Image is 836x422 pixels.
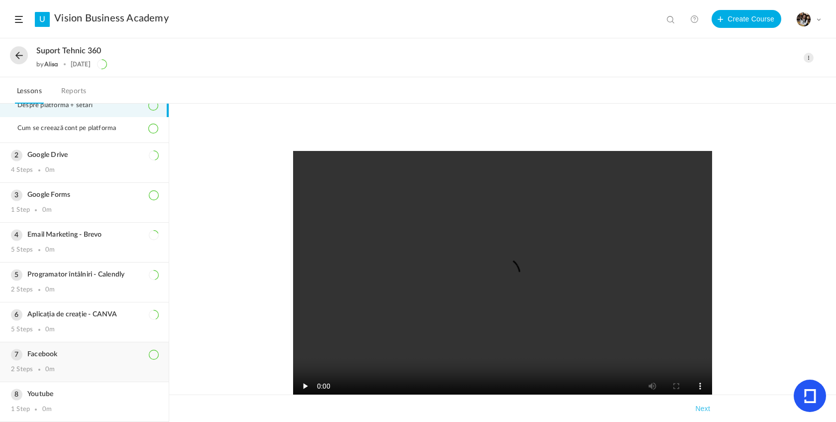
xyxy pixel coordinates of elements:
[11,191,158,199] h3: Google Forms
[54,12,169,24] a: Vision Business Academy
[11,326,33,334] div: 5 Steps
[11,366,33,374] div: 2 Steps
[11,231,158,239] h3: Email Marketing - Brevo
[11,286,33,294] div: 2 Steps
[15,85,44,104] a: Lessons
[45,166,55,174] div: 0m
[11,246,33,254] div: 5 Steps
[693,403,712,415] button: Next
[11,406,30,414] div: 1 Step
[36,61,58,68] div: by
[712,10,781,28] button: Create Course
[45,286,55,294] div: 0m
[71,61,91,68] div: [DATE]
[45,366,55,374] div: 0m
[42,406,52,414] div: 0m
[11,271,158,279] h3: Programator întâlniri - Calendly
[17,102,105,110] span: Despre platformă + setări
[11,310,158,319] h3: Aplicația de creație - CANVA
[45,326,55,334] div: 0m
[11,166,33,174] div: 4 Steps
[11,390,158,399] h3: Youtube
[17,125,128,133] span: Cum se creează cont pe platforma
[59,85,89,104] a: Reports
[42,206,52,214] div: 0m
[35,12,50,27] a: U
[11,206,30,214] div: 1 Step
[45,246,55,254] div: 0m
[797,12,811,26] img: tempimagehs7pti.png
[36,46,101,56] span: Suport tehnic 360
[11,350,158,359] h3: Facebook
[44,60,59,68] a: Alisa
[11,151,158,159] h3: Google Drive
